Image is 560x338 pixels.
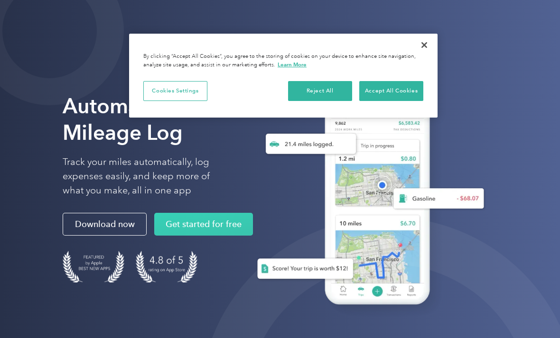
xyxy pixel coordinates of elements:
[136,251,197,283] img: 4.9 out of 5 stars on the app store
[154,213,253,236] a: Get started for free
[278,61,307,68] a: More information about your privacy, opens in a new tab
[143,81,207,101] button: Cookies Settings
[129,34,438,118] div: Privacy
[63,251,124,283] img: Badge for Featured by Apple Best New Apps
[63,213,147,236] a: Download now
[129,34,438,118] div: Cookie banner
[359,81,423,101] button: Accept All Cookies
[63,155,221,198] p: Track your miles automatically, log expenses easily, and keep more of what you make, all in one app
[414,35,435,55] button: Close
[288,81,352,101] button: Reject All
[242,82,492,319] img: Everlance, mileage tracker app, expense tracking app
[143,53,423,69] div: By clicking “Accept All Cookies”, you agree to the storing of cookies on your device to enhance s...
